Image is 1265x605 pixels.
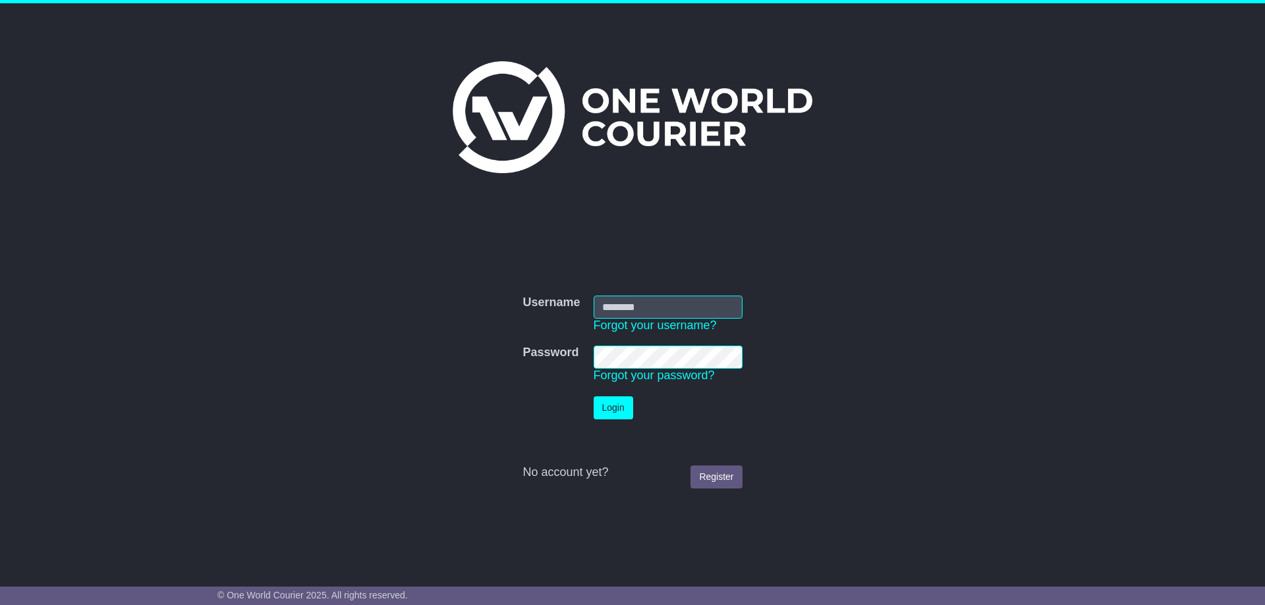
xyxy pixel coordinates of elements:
a: Register [690,465,742,488]
span: © One World Courier 2025. All rights reserved. [217,590,408,600]
a: Forgot your username? [594,319,717,332]
label: Password [522,346,578,360]
img: One World [453,61,812,173]
label: Username [522,296,580,310]
div: No account yet? [522,465,742,480]
button: Login [594,396,633,419]
a: Forgot your password? [594,369,715,382]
